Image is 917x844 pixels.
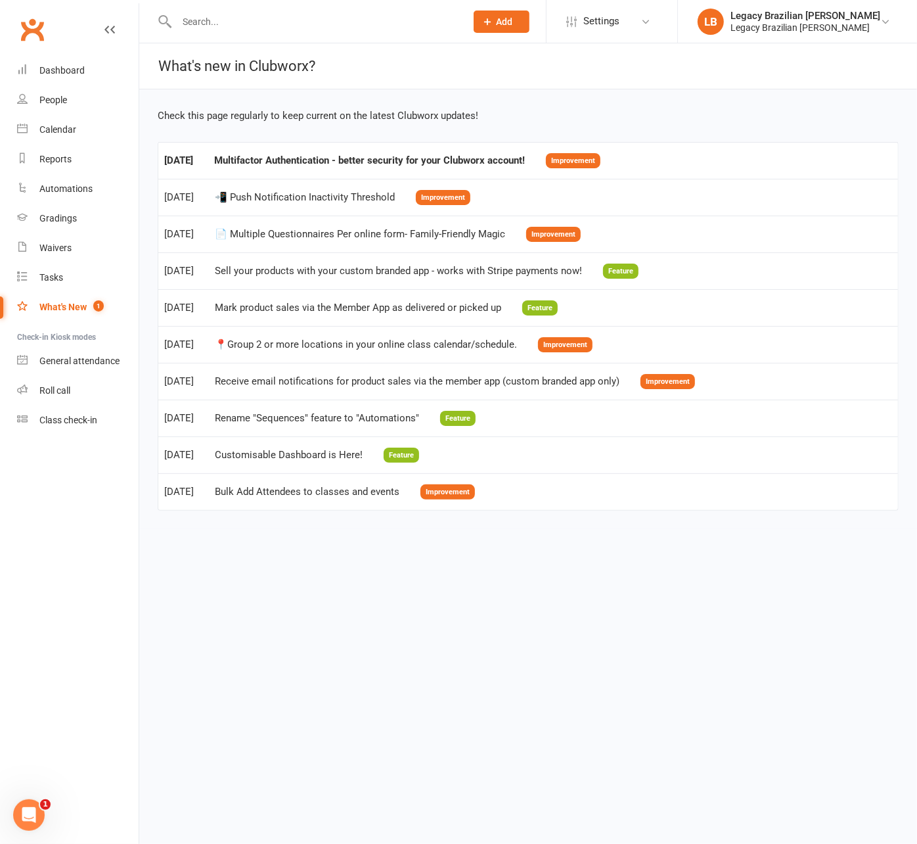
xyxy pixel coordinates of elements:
a: What's New1 [17,293,139,322]
div: LB [698,9,724,35]
div: Mark product sales via the Member App as delivered or picked up [215,302,501,314]
div: [DATE] [164,302,194,314]
div: Calendar [39,124,76,135]
div: People [39,95,67,105]
div: [DATE] [164,376,194,387]
a: [DATE]Rename "Sequences" feature to "Automations"Feature [164,411,476,423]
a: Waivers [17,233,139,263]
div: Gradings [39,213,77,223]
div: Legacy Brazilian [PERSON_NAME] [730,10,880,22]
div: [DATE] [164,192,194,203]
a: Tasks [17,263,139,293]
div: Multifactor Authentication - better security for your Clubworx account! [214,155,525,166]
a: [DATE]📍Group 2 or more locations in your online class calendar/schedule.Improvement [164,338,593,350]
span: Feature [603,264,638,279]
span: Improvement [416,190,470,205]
input: Search... [173,12,457,31]
a: Calendar [17,115,139,145]
div: Waivers [39,243,72,253]
div: Roll call [39,385,70,396]
div: 📍Group 2 or more locations in your online class calendar/schedule. [215,339,517,350]
div: Automations [39,183,93,194]
button: Add [474,11,529,33]
div: [DATE] [164,486,194,498]
a: [DATE]Bulk Add Attendees to classes and eventsImprovement [164,485,475,497]
div: Reports [39,154,72,164]
div: Tasks [39,272,63,283]
a: People [17,85,139,115]
div: [DATE] [164,229,194,240]
div: General attendance [39,356,120,366]
div: Customisable Dashboard is Here! [215,450,363,461]
span: Improvement [420,484,475,500]
span: Feature [522,300,558,316]
div: [DATE] [164,450,194,461]
a: General attendance kiosk mode [17,346,139,376]
span: Improvement [546,153,600,168]
span: Feature [384,448,419,463]
span: Feature [440,411,476,426]
div: Receive email notifications for product sales via the member app (custom branded app only) [215,376,619,387]
span: Improvement [640,374,695,389]
a: Clubworx [16,13,49,46]
span: 1 [93,300,104,312]
a: [DATE]Mark product sales via the Member App as delivered or picked upFeature [164,301,558,313]
div: [DATE] [164,155,193,166]
h1: What's new in Clubworx? [139,43,315,89]
div: 📄 Multiple Questionnaires Per online form- Family-Friendly Magic [215,229,505,240]
span: 1 [40,799,51,810]
a: [DATE]Receive email notifications for product sales via the member app (custom branded app only)I... [164,375,695,387]
a: [DATE]📲 Push Notification Inactivity ThresholdImprovement [164,191,470,202]
div: What's New [39,302,87,312]
div: [DATE] [164,413,194,424]
a: [DATE]Customisable Dashboard is Here!Feature [164,448,419,460]
span: Improvement [538,337,593,352]
span: Improvement [526,227,581,242]
div: Legacy Brazilian [PERSON_NAME] [730,22,880,34]
a: Gradings [17,204,139,233]
span: Add [497,16,513,27]
a: [DATE]Multifactor Authentication - better security for your Clubworx account!Improvement [164,154,600,166]
span: Settings [583,7,619,36]
div: Sell your products with your custom branded app - works with Stripe payments now! [215,266,582,277]
div: Bulk Add Attendees to classes and events [215,486,399,498]
a: [DATE]Sell your products with your custom branded app - works with Stripe payments now!Feature [164,264,638,276]
a: Reports [17,145,139,174]
div: [DATE] [164,266,194,277]
a: [DATE]📄 Multiple Questionnaires Per online form- Family-Friendly MagicImprovement [164,227,581,239]
div: Rename "Sequences" feature to "Automations" [215,413,419,424]
div: [DATE] [164,339,194,350]
div: Check this page regularly to keep current on the latest Clubworx updates! [158,108,899,124]
a: Class kiosk mode [17,406,139,435]
div: 📲 Push Notification Inactivity Threshold [215,192,395,203]
iframe: Intercom live chat [13,799,45,831]
a: Dashboard [17,56,139,85]
a: Roll call [17,376,139,406]
a: Automations [17,174,139,204]
div: Class check-in [39,415,97,425]
div: Dashboard [39,65,85,76]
